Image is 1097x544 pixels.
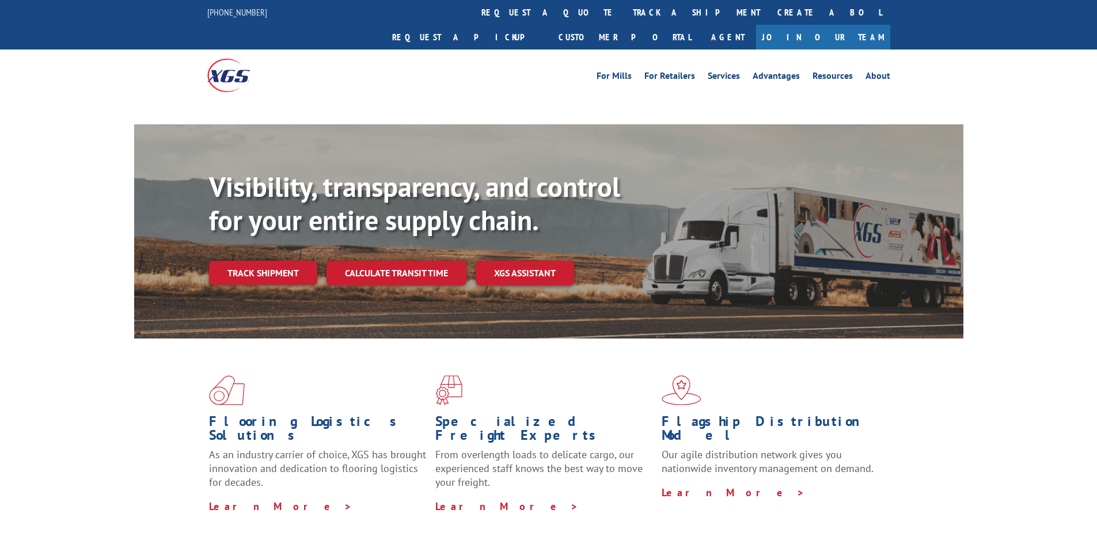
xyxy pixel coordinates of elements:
span: As an industry carrier of choice, XGS has brought innovation and dedication to flooring logistics... [209,448,426,489]
a: About [866,71,890,84]
h1: Flagship Distribution Model [662,414,879,448]
a: Request a pickup [384,25,550,50]
a: For Mills [597,71,632,84]
a: [PHONE_NUMBER] [207,6,267,18]
h1: Flooring Logistics Solutions [209,414,427,448]
h1: Specialized Freight Experts [435,414,653,448]
a: Learn More > [209,500,352,513]
b: Visibility, transparency, and control for your entire supply chain. [209,169,620,238]
a: For Retailers [644,71,695,84]
a: Customer Portal [550,25,700,50]
img: xgs-icon-flagship-distribution-model-red [662,375,701,405]
a: Learn More > [662,486,805,499]
a: Join Our Team [756,25,890,50]
a: Calculate transit time [327,261,466,286]
span: Our agile distribution network gives you nationwide inventory management on demand. [662,448,874,475]
img: xgs-icon-focused-on-flooring-red [435,375,462,405]
a: Track shipment [209,261,317,285]
a: Services [708,71,740,84]
a: Advantages [753,71,800,84]
a: Agent [700,25,756,50]
p: From overlength loads to delicate cargo, our experienced staff knows the best way to move your fr... [435,448,653,499]
a: Learn More > [435,500,579,513]
a: Resources [813,71,853,84]
a: XGS ASSISTANT [476,261,574,286]
img: xgs-icon-total-supply-chain-intelligence-red [209,375,245,405]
